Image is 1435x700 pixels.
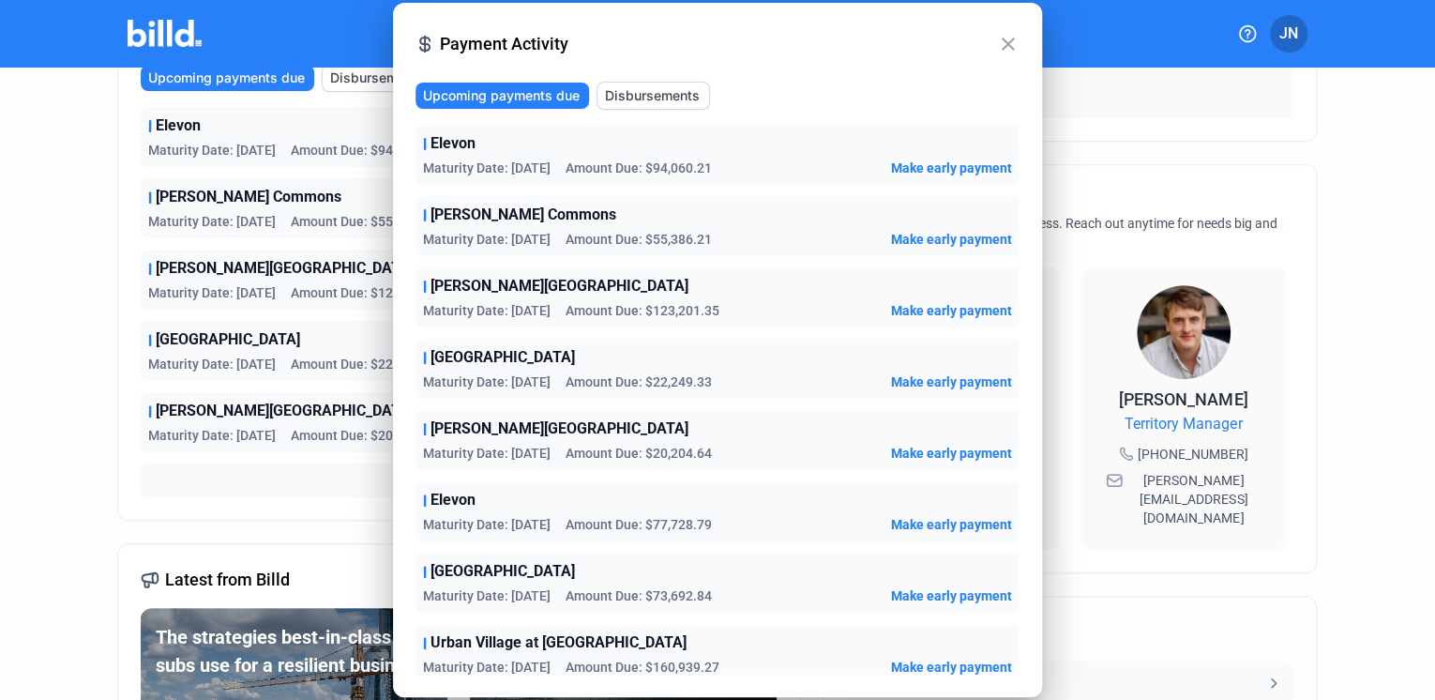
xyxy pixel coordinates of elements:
span: Payment Activity [440,31,997,57]
span: Maturity Date: [DATE] [423,159,551,177]
span: Amount Due: $20,204.64 [566,444,712,463]
span: Maturity Date: [DATE] [148,212,276,231]
span: Latest from Billd [165,567,290,593]
span: Maturity Date: [DATE] [148,283,276,302]
span: [PERSON_NAME] [1119,389,1247,409]
button: Make early payment [891,159,1012,177]
span: [PERSON_NAME][GEOGRAPHIC_DATA] [430,275,688,297]
span: Urban Village at [GEOGRAPHIC_DATA] [430,632,687,654]
span: [GEOGRAPHIC_DATA] [430,560,575,583]
span: Elevon [430,489,476,511]
span: [PERSON_NAME][EMAIL_ADDRESS][DOMAIN_NAME] [1126,471,1261,527]
span: Amount Due: $22,249.33 [291,355,437,373]
span: Amount Due: $160,939.27 [566,658,719,677]
span: [PERSON_NAME][GEOGRAPHIC_DATA] [156,400,414,422]
span: Territory Manager [1125,413,1242,435]
span: Upcoming payments due [148,68,305,87]
span: [PERSON_NAME] Commons [156,186,341,208]
div: The strategies best-in-class subs use for a resilient business [156,623,432,679]
span: [PHONE_NUMBER] [1137,445,1247,464]
button: Make early payment [891,301,1012,320]
span: Amount Due: $123,201.35 [291,283,445,302]
span: Amount Due: $20,204.64 [291,426,437,445]
span: Amount Due: $77,728.79 [566,515,712,534]
mat-icon: close [997,33,1020,55]
span: [PERSON_NAME][GEOGRAPHIC_DATA] [156,257,414,280]
span: Disbursements [330,68,425,87]
span: Maturity Date: [DATE] [423,658,551,677]
button: Make early payment [891,444,1012,463]
span: Amount Due: $22,249.33 [566,373,712,391]
span: Amount Due: $123,201.35 [566,301,719,320]
span: We're here for you and your business. Reach out anytime for needs big and small! [846,216,1276,250]
span: Amount Due: $55,386.21 [566,230,712,249]
button: Disbursements [597,82,710,110]
span: Amount Due: $94,060.21 [291,141,437,160]
span: [GEOGRAPHIC_DATA] [430,346,575,369]
button: Make early payment [891,586,1012,605]
button: Make early payment [891,658,1012,677]
button: Make early payment [891,230,1012,249]
span: Amount Due: $73,692.84 [566,586,712,605]
span: Amount Due: $94,060.21 [566,159,712,177]
button: Make early payment [891,515,1012,534]
span: Amount Due: $55,386.21 [291,212,437,231]
span: Maturity Date: [DATE] [148,141,276,160]
span: Maturity Date: [DATE] [423,586,551,605]
span: Elevon [430,132,476,155]
span: Elevon [156,114,201,137]
button: Make early payment [891,373,1012,391]
span: Disbursements [605,86,700,105]
span: Upcoming payments due [423,86,580,105]
span: Maturity Date: [DATE] [148,426,276,445]
span: JN [1279,23,1298,45]
span: Maturity Date: [DATE] [148,355,276,373]
span: [GEOGRAPHIC_DATA] [156,328,300,351]
span: Maturity Date: [DATE] [423,230,551,249]
span: [PERSON_NAME] Commons [430,204,616,226]
span: Maturity Date: [DATE] [423,373,551,391]
img: Territory Manager [1137,285,1231,379]
button: Upcoming payments due [415,83,589,109]
span: [PERSON_NAME][GEOGRAPHIC_DATA] [430,418,688,440]
span: Maturity Date: [DATE] [423,515,551,534]
span: Maturity Date: [DATE] [423,444,551,463]
span: Maturity Date: [DATE] [423,301,551,320]
img: Billd Company Logo [128,20,202,47]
